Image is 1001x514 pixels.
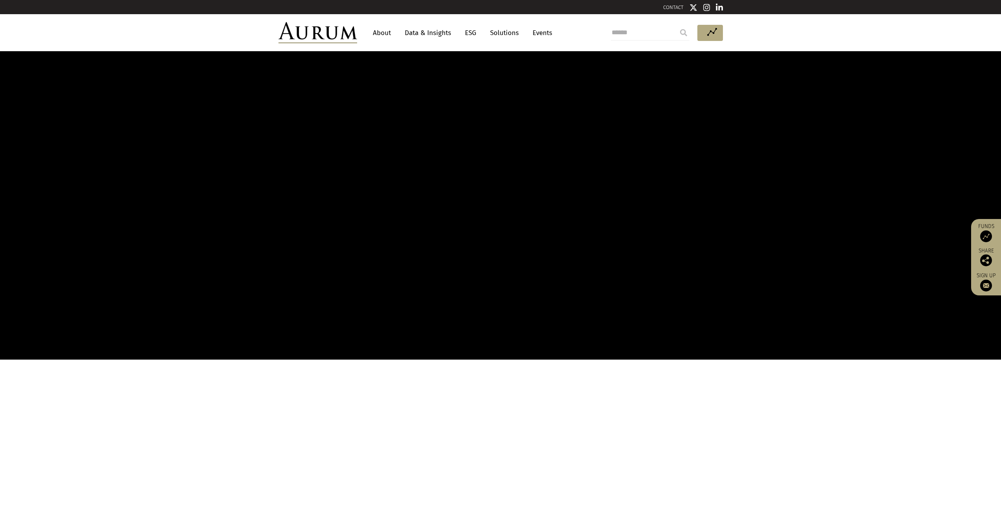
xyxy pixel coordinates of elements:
[676,25,691,41] input: Submit
[975,272,997,291] a: Sign up
[401,26,455,40] a: Data & Insights
[369,26,395,40] a: About
[663,4,684,10] a: CONTACT
[716,4,723,11] img: Linkedin icon
[486,26,523,40] a: Solutions
[278,22,357,43] img: Aurum
[703,4,710,11] img: Instagram icon
[529,26,552,40] a: Events
[980,280,992,291] img: Sign up to our newsletter
[975,223,997,242] a: Funds
[689,4,697,11] img: Twitter icon
[461,26,480,40] a: ESG
[975,248,997,266] div: Share
[980,230,992,242] img: Access Funds
[980,254,992,266] img: Share this post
